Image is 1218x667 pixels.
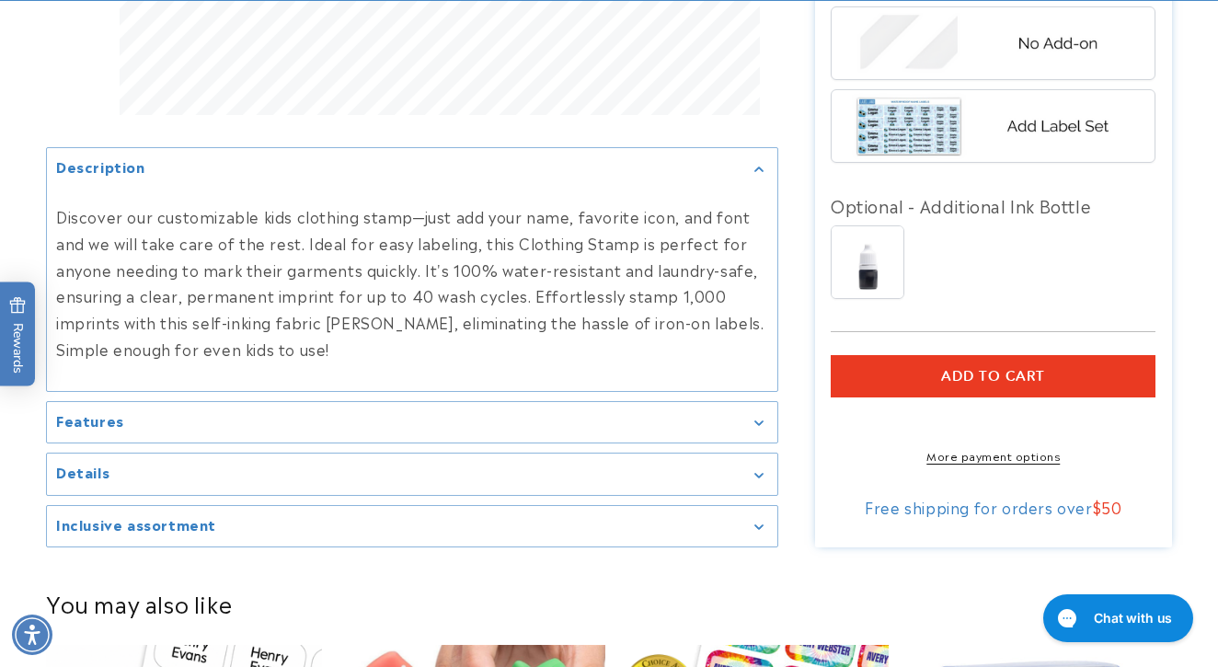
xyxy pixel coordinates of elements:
[1034,588,1200,649] iframe: Gorgias live chat messenger
[56,410,124,429] h2: Features
[832,226,903,298] img: Ink Bottle
[56,156,145,175] h2: Description
[9,296,27,373] span: Rewards
[47,147,777,189] summary: Description
[56,203,768,362] p: Discover our customizable kids clothing stamp—just add your name, favorite icon, and font and we ...
[47,401,777,443] summary: Features
[850,90,1137,162] img: Add Label Set
[941,368,1045,385] span: Add to cart
[831,498,1155,516] div: Free shipping for orders over
[831,447,1155,464] a: More payment options
[1093,496,1102,518] span: $
[56,514,216,533] h2: Inclusive assortment
[831,355,1155,397] button: Add to cart
[850,7,1137,79] img: No Add-on
[46,589,1172,617] h2: You may also like
[56,463,109,481] h2: Details
[831,190,1155,220] div: Optional - Additional Ink Bottle
[12,615,52,655] div: Accessibility Menu
[47,505,777,546] summary: Inclusive assortment
[1101,496,1121,518] span: 50
[47,454,777,495] summary: Details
